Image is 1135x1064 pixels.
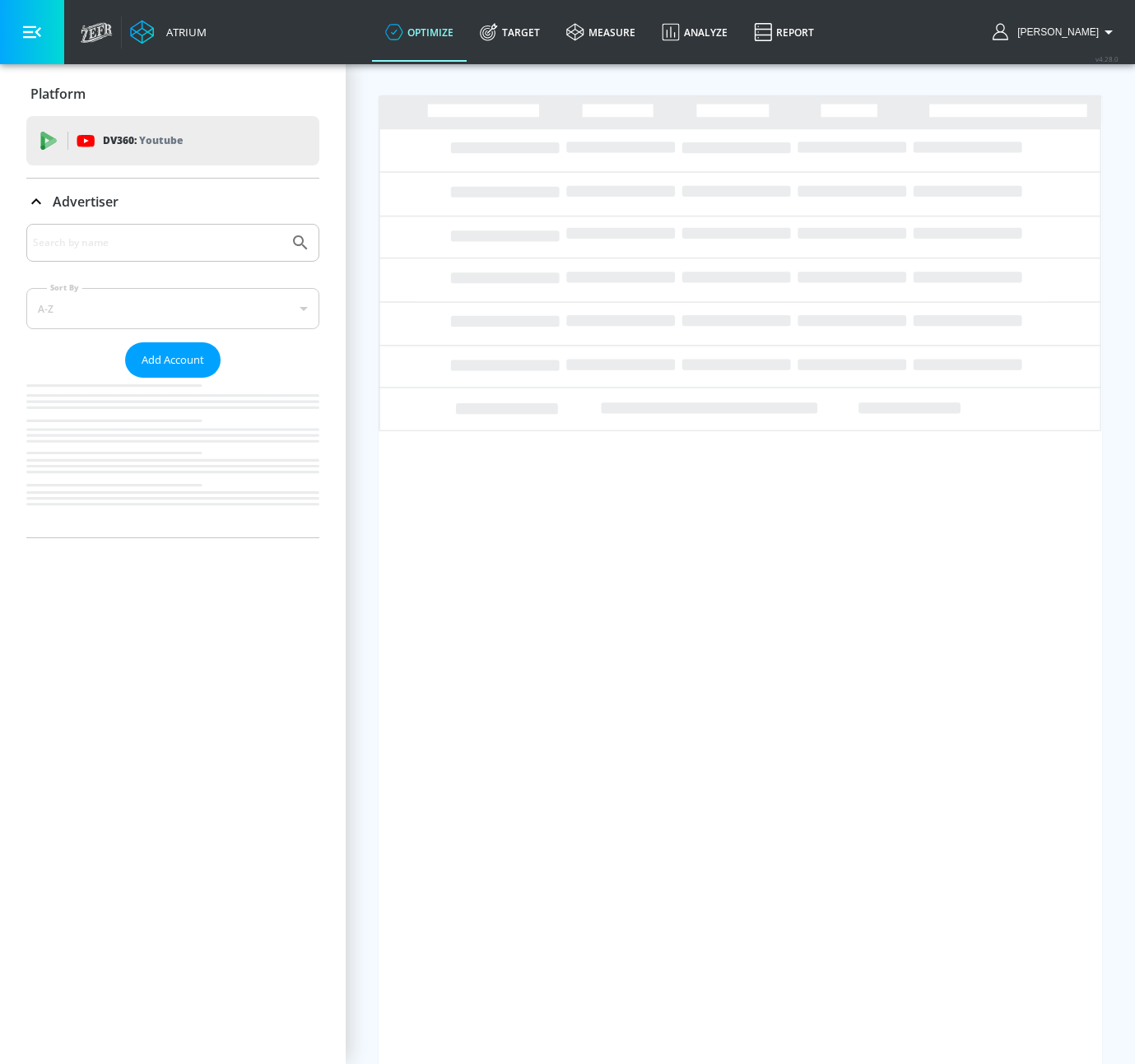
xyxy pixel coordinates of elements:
input: Search by name [33,232,282,253]
a: optimize [372,2,467,62]
div: A-Z [26,288,319,329]
a: measure [553,2,649,62]
a: Atrium [130,20,207,44]
nav: list of Advertiser [26,378,319,537]
div: Advertiser [26,179,319,225]
span: v 4.28.0 [1095,54,1119,63]
div: Advertiser [26,224,319,537]
a: Analyze [649,2,741,62]
button: [PERSON_NAME] [993,22,1119,42]
p: Platform [30,85,86,103]
div: Atrium [160,25,207,39]
a: Target [467,2,553,62]
a: Report [741,2,827,62]
p: Advertiser [53,193,119,211]
span: login as: charles.sun@zefr.com [1011,26,1099,38]
div: Platform [26,71,319,117]
p: DV360: [103,132,183,150]
label: Sort By [47,282,82,293]
div: DV360: Youtube [26,116,319,165]
p: Youtube [139,132,183,149]
span: Add Account [142,351,204,369]
button: Add Account [125,342,221,378]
